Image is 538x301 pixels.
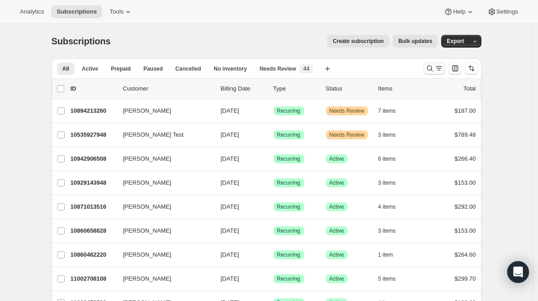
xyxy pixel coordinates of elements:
span: Active [329,251,344,258]
span: Recurring [277,203,300,210]
p: 10535927948 [71,130,116,139]
button: 3 items [378,129,406,141]
span: 5 items [378,275,396,282]
button: Subscriptions [51,5,102,18]
span: 6 items [378,155,396,162]
div: 11002708108[PERSON_NAME][DATE]SuccessRecurringSuccessActive5 items$299.70 [71,272,476,285]
p: Billing Date [221,84,266,93]
p: 11002708108 [71,274,116,283]
span: Export [447,38,464,45]
button: [PERSON_NAME] [118,224,208,238]
p: 10860462220 [71,250,116,259]
p: Customer [123,84,214,93]
span: $153.00 [455,179,476,186]
button: Create subscription [327,35,389,48]
button: Analytics [14,5,49,18]
span: Active [329,203,344,210]
button: 7 items [378,105,406,117]
span: Needs Review [329,107,364,115]
span: 1 item [378,251,393,258]
span: Recurring [277,227,300,234]
span: Subscriptions [52,36,111,46]
div: IDCustomerBilling DateTypeStatusItemsTotal [71,84,476,93]
span: Active [329,155,344,162]
div: 10894213260[PERSON_NAME][DATE]SuccessRecurringWarningNeeds Review7 items$187.00 [71,105,476,117]
span: $266.40 [455,155,476,162]
button: Create new view [320,62,335,75]
span: Needs Review [260,65,296,72]
span: 3 items [378,227,396,234]
span: [DATE] [221,179,239,186]
span: [DATE] [221,251,239,258]
span: [DATE] [221,131,239,138]
span: $292.00 [455,203,476,210]
span: [PERSON_NAME] [123,202,171,211]
span: [DATE] [221,155,239,162]
button: [PERSON_NAME] Test [118,128,208,142]
button: 3 items [378,225,406,237]
button: 5 items [378,272,406,285]
div: 10929143948[PERSON_NAME][DATE]SuccessRecurringSuccessActive3 items$153.00 [71,177,476,189]
span: Recurring [277,107,300,115]
span: 44 [303,65,309,72]
button: 4 items [378,201,406,213]
span: No inventory [214,65,247,72]
span: Recurring [277,131,300,139]
button: Help [438,5,480,18]
button: [PERSON_NAME] [118,104,208,118]
p: ID [71,84,116,93]
button: [PERSON_NAME] [118,272,208,286]
p: 10942906508 [71,154,116,163]
button: Customize table column order and visibility [449,62,462,75]
span: 4 items [378,203,396,210]
div: 10860658828[PERSON_NAME][DATE]SuccessRecurringSuccessActive3 items$153.00 [71,225,476,237]
p: Status [326,84,371,93]
span: [PERSON_NAME] [123,106,171,115]
span: Analytics [20,8,44,15]
span: 3 items [378,179,396,186]
div: 10871013516[PERSON_NAME][DATE]SuccessRecurringSuccessActive4 items$292.00 [71,201,476,213]
span: [PERSON_NAME] [123,178,171,187]
button: [PERSON_NAME] [118,176,208,190]
span: [DATE] [221,203,239,210]
span: [DATE] [221,107,239,114]
span: Cancelled [176,65,201,72]
button: Sort the results [465,62,478,75]
button: Search and filter results [424,62,445,75]
button: [PERSON_NAME] [118,200,208,214]
span: Settings [496,8,518,15]
p: 10894213260 [71,106,116,115]
span: $187.00 [455,107,476,114]
span: 3 items [378,131,396,139]
span: [PERSON_NAME] [123,250,171,259]
span: All [62,65,69,72]
button: [PERSON_NAME] [118,152,208,166]
span: [PERSON_NAME] [123,154,171,163]
p: 10860658828 [71,226,116,235]
p: Total [463,84,476,93]
span: Bulk updates [398,38,432,45]
span: Recurring [277,251,300,258]
span: Active [329,227,344,234]
span: Recurring [277,179,300,186]
button: Export [441,35,469,48]
span: $153.00 [455,227,476,234]
span: Paused [143,65,163,72]
span: Help [453,8,465,15]
span: $264.60 [455,251,476,258]
p: 10871013516 [71,202,116,211]
button: 6 items [378,153,406,165]
span: [PERSON_NAME] [123,226,171,235]
span: Active [329,179,344,186]
div: Open Intercom Messenger [507,261,529,283]
span: 7 items [378,107,396,115]
div: Items [378,84,424,93]
span: $299.70 [455,275,476,282]
span: Recurring [277,155,300,162]
span: [PERSON_NAME] Test [123,130,184,139]
button: Tools [104,5,138,18]
span: Subscriptions [57,8,97,15]
button: 3 items [378,177,406,189]
button: 1 item [378,248,403,261]
span: Active [82,65,98,72]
